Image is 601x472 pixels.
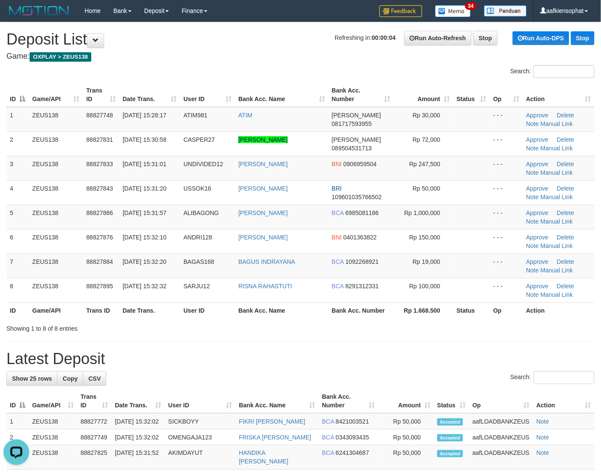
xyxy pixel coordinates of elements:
[490,83,523,107] th: Op: activate to sort column ascending
[29,389,77,413] th: Game/API: activate to sort column ascending
[541,120,573,127] a: Manual Link
[571,31,595,45] a: Stop
[77,430,111,445] td: 88827749
[111,413,165,430] td: [DATE] 15:32:02
[183,161,223,167] span: UNDIVIDED12
[29,180,83,205] td: ZEUS138
[183,112,207,119] span: ATIM981
[6,278,29,302] td: 8
[541,169,573,176] a: Manual Link
[123,283,166,290] span: [DATE] 15:32:32
[183,234,212,241] span: ANDRI128
[183,185,211,192] span: USSOK16
[490,278,523,302] td: - - -
[526,169,539,176] a: Note
[332,145,372,152] span: Copy 089504531713 to clipboard
[526,218,539,225] a: Note
[332,120,372,127] span: Copy 081717593955 to clipboard
[434,389,469,413] th: Status: activate to sort column ascending
[328,302,394,318] th: Bank Acc. Number
[29,302,83,318] th: Game/API
[123,112,166,119] span: [DATE] 15:28:17
[123,209,166,216] span: [DATE] 15:31:57
[453,83,490,107] th: Status: activate to sort column ascending
[86,112,113,119] span: 88827748
[322,434,334,441] span: BCA
[435,5,471,17] img: Button%20Memo.svg
[29,229,83,254] td: ZEUS138
[526,242,539,249] a: Note
[526,120,539,127] a: Note
[6,229,29,254] td: 6
[83,302,119,318] th: Trans ID
[453,302,490,318] th: Status
[88,375,101,382] span: CSV
[238,136,288,143] a: [PERSON_NAME]
[6,254,29,278] td: 7
[372,34,396,41] strong: 00:00:04
[437,434,463,442] span: Accepted
[537,434,550,441] a: Note
[413,258,441,265] span: Rp 19,000
[469,445,533,470] td: aafLOADBANKZEUS
[343,161,377,167] span: Copy 0906959504 to clipboard
[437,450,463,457] span: Accepted
[336,450,369,457] span: Copy 6241304687 to clipboard
[490,254,523,278] td: - - -
[29,83,83,107] th: Game/API: activate to sort column ascending
[6,350,595,367] h1: Latest Deposit
[239,434,311,441] a: FRISKA [PERSON_NAME]
[123,185,166,192] span: [DATE] 15:31:20
[557,234,574,241] a: Delete
[541,267,573,274] a: Manual Link
[332,194,382,200] span: Copy 109601035766502 to clipboard
[180,302,235,318] th: User ID
[238,161,288,167] a: [PERSON_NAME]
[541,145,573,152] a: Manual Link
[86,283,113,290] span: 88827895
[557,258,574,265] a: Delete
[183,209,219,216] span: ALIBAGONG
[183,283,210,290] span: SARJU12
[29,278,83,302] td: ZEUS138
[526,234,549,241] a: Approve
[29,254,83,278] td: ZEUS138
[332,136,381,143] span: [PERSON_NAME]
[526,258,549,265] a: Approve
[526,145,539,152] a: Note
[123,161,166,167] span: [DATE] 15:31:01
[526,291,539,298] a: Note
[336,418,369,425] span: Copy 8421003521 to clipboard
[332,234,342,241] span: BNI
[490,229,523,254] td: - - -
[378,430,434,445] td: Rp 50,000
[86,209,113,216] span: 88827866
[526,185,549,192] a: Approve
[6,389,29,413] th: ID: activate to sort column descending
[557,283,574,290] a: Delete
[404,31,472,45] a: Run Auto-Refresh
[469,430,533,445] td: aafLOADBANKZEUS
[534,371,595,384] input: Search:
[332,185,342,192] span: BRI
[534,65,595,78] input: Search:
[513,31,569,45] a: Run Auto-DPS
[77,389,111,413] th: Trans ID: activate to sort column ascending
[6,205,29,229] td: 5
[490,205,523,229] td: - - -
[409,161,440,167] span: Rp 247,500
[322,418,334,425] span: BCA
[394,302,453,318] th: Rp 1.668.500
[6,83,29,107] th: ID: activate to sort column descending
[541,242,573,249] a: Manual Link
[119,302,180,318] th: Date Trans.
[29,107,83,132] td: ZEUS138
[394,83,453,107] th: Amount: activate to sort column ascending
[6,156,29,180] td: 3
[29,156,83,180] td: ZEUS138
[83,83,119,107] th: Trans ID: activate to sort column ascending
[465,2,477,10] span: 34
[469,413,533,430] td: aafLOADBANKZEUS
[557,112,574,119] a: Delete
[526,194,539,200] a: Note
